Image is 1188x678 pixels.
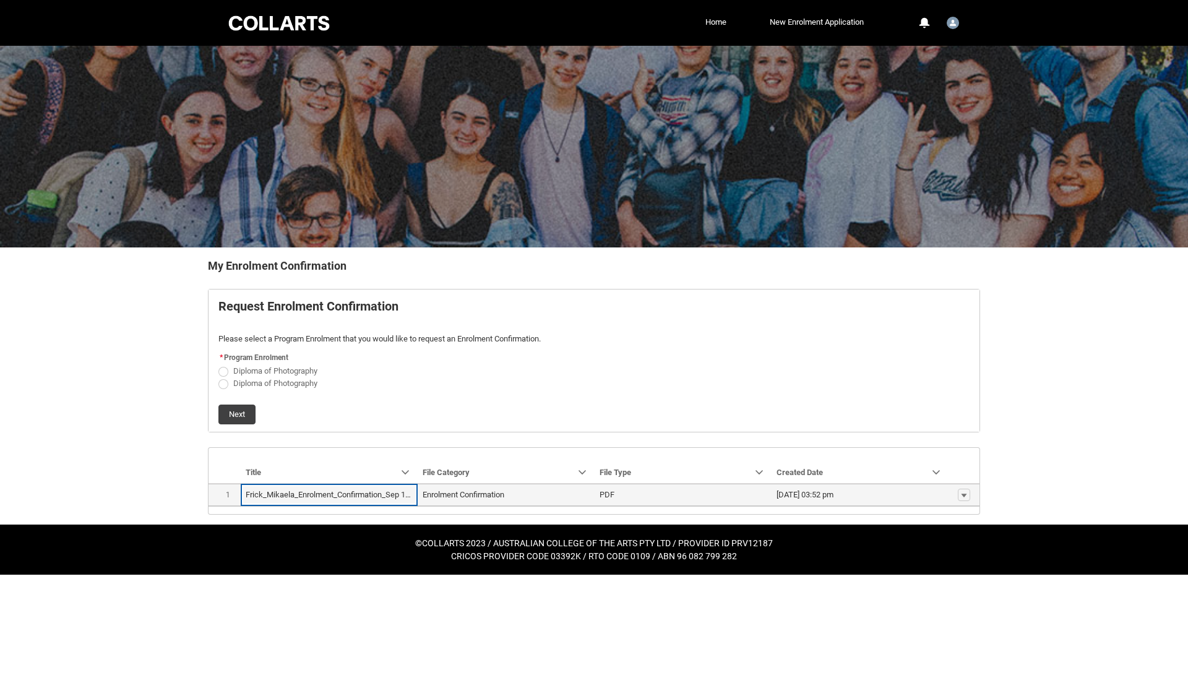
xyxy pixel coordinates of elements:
[767,13,867,32] a: New Enrolment Application
[702,13,730,32] a: Home
[777,490,833,499] lightning-formatted-date-time: [DATE] 03:52 pm
[233,366,317,375] span: Diploma of Photography
[218,299,398,314] b: Request Enrolment Confirmation
[944,12,962,32] button: User Profile Student.mfrick.20241920
[423,490,504,499] lightning-base-formatted-text: Enrolment Confirmation
[218,405,256,424] button: Next
[208,259,346,272] b: My Enrolment Confirmation
[218,333,970,345] p: Please select a Program Enrolment that you would like to request an Enrolment Confirmation.
[246,490,444,499] lightning-base-formatted-text: Frick_Mikaela_Enrolment_Confirmation_Sep 10, 2025.pdf
[600,490,614,499] lightning-base-formatted-text: PDF
[208,289,980,432] article: REDU_Generate_Enrolment_Confirmation flow
[233,379,317,388] span: Diploma of Photography
[947,17,959,29] img: Student.mfrick.20241920
[224,353,288,362] span: Program Enrolment
[220,353,223,362] abbr: required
